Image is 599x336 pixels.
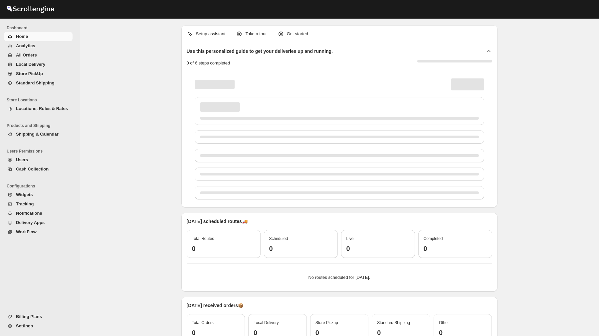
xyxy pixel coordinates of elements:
p: 0 of 6 steps completed [187,60,230,66]
p: Get started [287,31,308,37]
span: Configurations [7,183,75,189]
button: All Orders [4,51,73,60]
span: Store Pickup [315,320,338,325]
p: [DATE] scheduled routes 🚚 [187,218,492,225]
button: WorkFlow [4,227,73,237]
span: Users Permissions [7,149,75,154]
span: Completed [424,236,443,241]
div: Page loading [187,72,492,202]
button: Locations, Rules & Rates [4,104,73,113]
span: Standard Shipping [16,80,55,85]
p: [DATE] received orders 📦 [187,302,492,309]
h2: Use this personalized guide to get your deliveries up and running. [187,48,333,55]
span: Local Delivery [254,320,279,325]
span: Widgets [16,192,33,197]
span: Scheduled [269,236,288,241]
h3: 0 [346,245,410,253]
button: Home [4,32,73,41]
span: Store Locations [7,97,75,103]
span: Notifications [16,211,42,216]
button: Settings [4,321,73,331]
span: Dashboard [7,25,75,31]
button: Analytics [4,41,73,51]
button: Cash Collection [4,165,73,174]
h3: 0 [192,245,255,253]
button: Billing Plans [4,312,73,321]
span: All Orders [16,53,37,57]
button: Tracking [4,199,73,209]
span: Other [439,320,449,325]
p: No routes scheduled for [DATE]. [192,274,487,281]
span: Billing Plans [16,314,42,319]
span: Analytics [16,43,35,48]
button: Delivery Apps [4,218,73,227]
p: Take a tour [245,31,267,37]
span: Home [16,34,28,39]
span: WorkFlow [16,229,37,234]
span: Local Delivery [16,62,45,67]
span: Cash Collection [16,167,49,171]
span: Shipping & Calendar [16,132,59,137]
span: Tracking [16,201,34,206]
span: Products and Shipping [7,123,75,128]
h3: 0 [424,245,487,253]
span: Locations, Rules & Rates [16,106,68,111]
span: Total Routes [192,236,214,241]
button: Widgets [4,190,73,199]
span: Delivery Apps [16,220,45,225]
span: Total Orders [192,320,214,325]
h3: 0 [269,245,332,253]
span: Settings [16,323,33,328]
button: Shipping & Calendar [4,130,73,139]
button: Notifications [4,209,73,218]
span: Users [16,157,28,162]
p: Setup assistant [196,31,226,37]
span: Store PickUp [16,71,43,76]
span: Standard Shipping [377,320,410,325]
button: Users [4,155,73,165]
span: Live [346,236,354,241]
